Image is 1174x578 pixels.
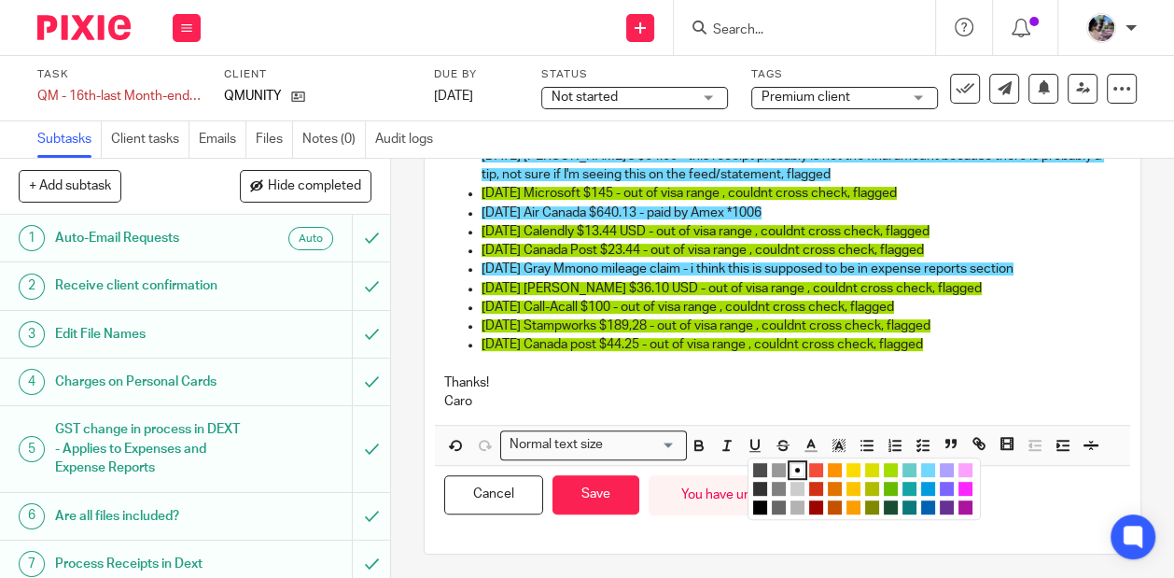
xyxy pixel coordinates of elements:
li: color:#CCCCCC [790,482,804,496]
li: color:#E27300 [828,482,842,496]
li: color:#0C797D [902,500,916,515]
input: Search [711,22,879,39]
li: color:#B3B3B3 [790,500,804,515]
li: color:#73D8FF [921,463,935,477]
li: color:#FA28FF [958,482,972,496]
p: Caro [444,392,1121,411]
span: [DATE] Call-Acall $100 - out of visa range , couldnt cross check, flagged [482,301,894,314]
li: color:#FFFFFF [790,463,804,477]
li: color:#FCDC00 [846,463,860,477]
p: QMUNITY [224,87,282,106]
h1: Auto-Email Requests [55,224,241,252]
img: Pixie [37,15,131,40]
li: color:#AEA1FF [940,463,954,477]
button: + Add subtask [19,170,121,202]
input: Search for option [608,435,676,455]
li: color:#7B64FF [940,482,954,496]
a: Notes (0) [302,121,366,158]
div: 1 [19,225,45,251]
span: Normal text size [505,435,607,455]
span: [DATE] Calendly $13.44 USD - out of visa range , couldnt cross check, flagged [482,225,929,238]
h1: GST change in process in DEXT - Applies to Expenses and Expense Reports [55,416,241,482]
a: Audit logs [375,121,442,158]
label: Status [541,67,728,82]
a: Client tasks [111,121,189,158]
span: [DATE] Canada post $44.25 - out of visa range , couldnt cross check, flagged [482,338,923,351]
span: [DATE] Microsoft $145 - out of visa range , couldnt cross check, flagged [482,187,897,200]
span: Premium client [762,91,850,104]
li: color:#4D4D4D [753,463,767,477]
span: [DATE] Canada Post $23.44 - out of visa range , couldnt cross check, flagged [482,244,924,257]
span: [DATE] Stampworks $189,28 - out of visa range , couldnt cross check, flagged [482,319,930,332]
div: You have unsaved changes [649,475,872,515]
label: Client [224,67,411,82]
p: Thanks! [444,374,1121,392]
span: Hide completed [268,179,361,194]
div: Compact color picker [748,458,981,520]
span: [DATE] [PERSON_NAME] $36.10 USD - out of visa range , couldnt cross check, flagged [482,282,982,295]
span: [DATE] [PERSON_NAME]'s $64.05 - this receipt probably is not the final amount because there is pr... [482,149,1104,181]
li: color:#FCC400 [846,482,860,496]
a: Emails [199,121,246,158]
span: [DATE] Air Canada $640.13 - paid by Amex *1006 [482,206,762,219]
li: color:#333333 [753,482,767,496]
span: [DATE] Gray Mmono mileage claim - i think this is supposed to be in expense reports section [482,262,1013,275]
div: 7 [19,551,45,577]
div: Auto [288,227,333,250]
div: QM - 16th-last Month-end Bookkeeping - July [37,87,201,106]
li: color:#999999 [772,463,786,477]
li: color:#DBDF00 [865,463,879,477]
a: Files [256,121,293,158]
li: color:#FDA1FF [958,463,972,477]
li: color:#C45100 [828,500,842,515]
li: color:#A4DD00 [884,463,898,477]
li: color:#666666 [772,500,786,515]
li: color:#653294 [940,500,954,515]
li: color:#B0BC00 [865,482,879,496]
li: color:#AB149E [958,500,972,515]
a: Subtasks [37,121,102,158]
li: color:#194D33 [884,500,898,515]
button: Save [552,475,639,515]
li: color:#F44E3B [809,463,823,477]
button: Hide completed [240,170,371,202]
div: 3 [19,321,45,347]
li: color:#808080 [772,482,786,496]
li: color:#009CE0 [921,482,935,496]
div: 5 [19,436,45,462]
li: color:#68BC00 [884,482,898,496]
div: 2 [19,274,45,300]
li: color:#9F0500 [809,500,823,515]
li: color:#FB9E00 [846,500,860,515]
li: color:#0062B1 [921,500,935,515]
h1: Receive client confirmation [55,272,241,300]
li: color:#FE9200 [828,463,842,477]
span: Not started [552,91,618,104]
li: color:#D33115 [809,482,823,496]
label: Tags [751,67,938,82]
label: Task [37,67,201,82]
button: Cancel [444,475,543,515]
h1: Process Receipts in Dext [55,550,241,578]
span: [DATE] [434,90,473,103]
div: 6 [19,503,45,529]
div: 4 [19,369,45,395]
li: color:#000000 [753,500,767,515]
div: Search for option [500,430,687,459]
h1: Are all files included? [55,502,241,530]
li: color:#16A5A5 [902,482,916,496]
img: Screen%20Shot%202020-06-25%20at%209.49.30%20AM.png [1086,13,1116,43]
h1: Charges on Personal Cards [55,368,241,396]
li: color:#808900 [865,500,879,515]
label: Due by [434,67,518,82]
h1: Edit File Names [55,320,241,348]
li: color:#68CCCA [902,463,916,477]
